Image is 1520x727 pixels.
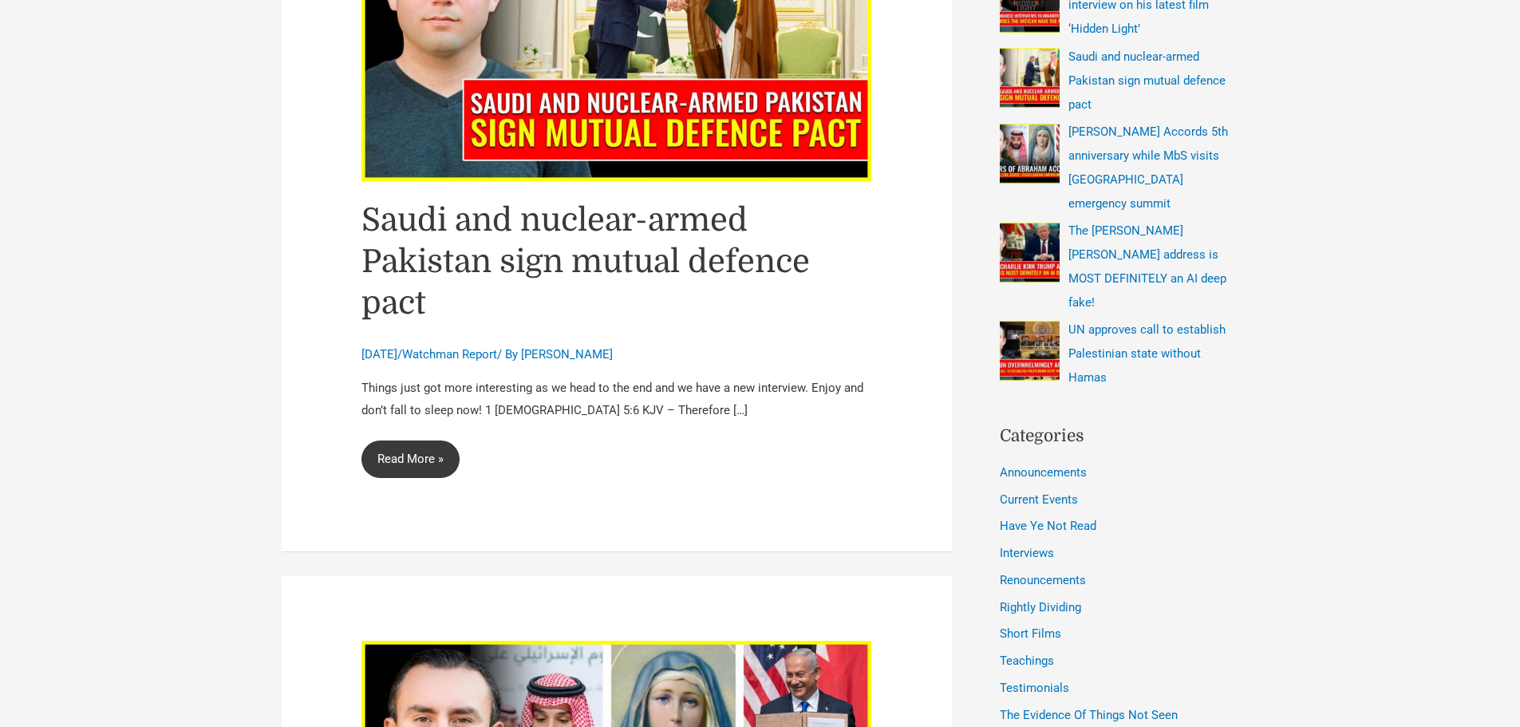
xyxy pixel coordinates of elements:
[361,347,397,362] span: [DATE]
[361,30,872,44] a: Read: Saudi and nuclear-armed Pakistan sign mutual defence pact
[402,347,497,362] a: Watchman Report
[1000,681,1069,695] a: Testimonials
[1000,600,1081,614] a: Rightly Dividing
[1000,424,1239,449] h2: Categories
[1068,124,1228,211] a: [PERSON_NAME] Accords 5th anniversary while MbS visits [GEOGRAPHIC_DATA] emergency summit
[521,347,613,362] a: [PERSON_NAME]
[1000,708,1178,722] a: The Evidence Of Things Not Seen
[361,202,810,322] a: Saudi and nuclear-armed Pakistan sign mutual defence pact
[1000,465,1087,480] a: Announcements
[361,441,460,479] a: Read More »
[1000,573,1086,587] a: Renouncements
[1000,546,1054,560] a: Interviews
[1000,519,1096,533] a: Have Ye Not Read
[1000,626,1061,641] a: Short Films
[1068,322,1226,385] a: UN approves call to establish Palestinian state without Hamas
[1000,654,1054,668] a: Teachings
[361,377,872,422] p: Things just got more interesting as we head to the end and we have a new interview. Enjoy and don...
[1000,492,1078,507] a: Current Events
[1068,49,1226,112] a: Saudi and nuclear-armed Pakistan sign mutual defence pact
[361,346,872,364] div: / / By
[1068,223,1226,310] a: The [PERSON_NAME] [PERSON_NAME] address is MOST DEFINITELY an AI deep fake!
